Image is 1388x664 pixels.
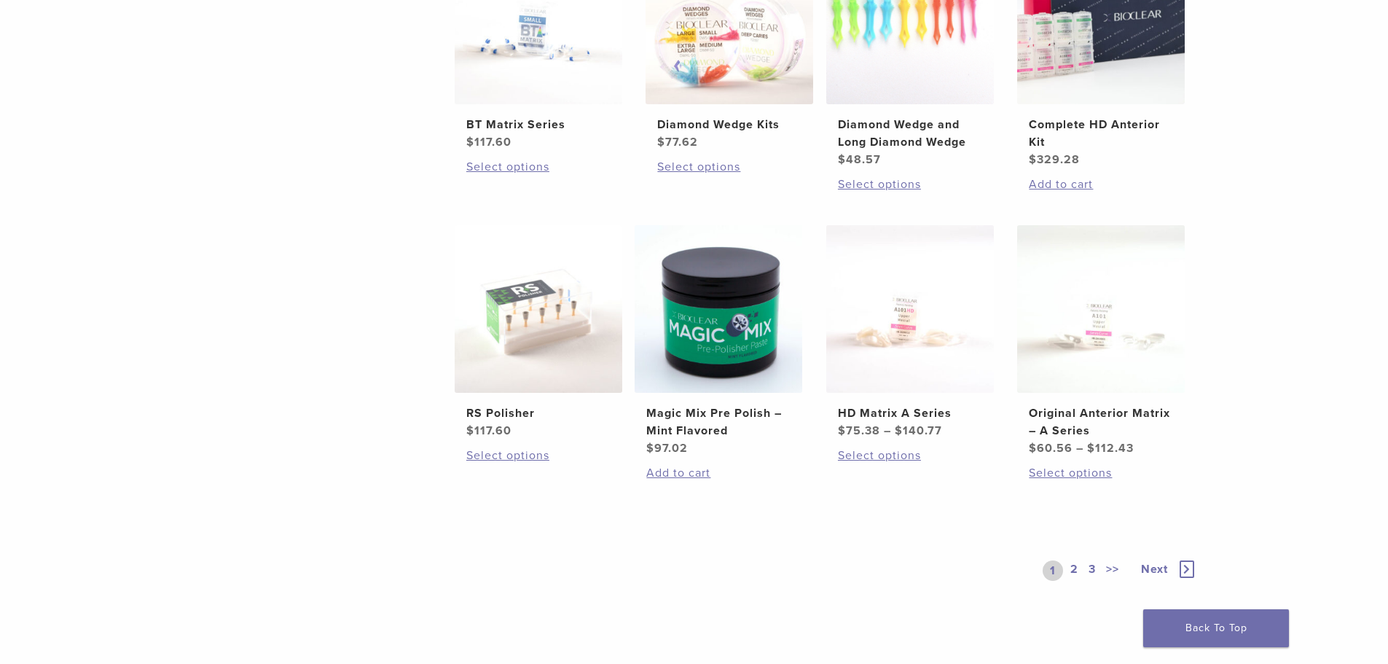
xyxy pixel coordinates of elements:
bdi: 329.28 [1029,152,1080,167]
a: 3 [1086,561,1099,581]
a: Select options for “HD Matrix A Series” [838,447,982,464]
img: Magic Mix Pre Polish - Mint Flavored [635,225,802,393]
span: $ [1029,152,1037,167]
span: $ [1087,441,1095,456]
h2: Complete HD Anterior Kit [1029,116,1173,151]
bdi: 77.62 [657,135,698,149]
h2: Magic Mix Pre Polish – Mint Flavored [646,405,791,440]
a: RS PolisherRS Polisher $117.60 [454,225,624,440]
a: Add to cart: “Magic Mix Pre Polish - Mint Flavored” [646,464,791,482]
a: 2 [1067,561,1081,581]
a: Add to cart: “Complete HD Anterior Kit” [1029,176,1173,193]
a: Select options for “Diamond Wedge Kits” [657,158,801,176]
span: $ [838,423,846,438]
a: Back To Top [1143,609,1289,647]
bdi: 75.38 [838,423,880,438]
span: $ [657,135,665,149]
bdi: 117.60 [466,135,511,149]
a: Select options for “BT Matrix Series” [466,158,611,176]
span: $ [838,152,846,167]
bdi: 48.57 [838,152,881,167]
a: Select options for “RS Polisher” [466,447,611,464]
a: HD Matrix A SeriesHD Matrix A Series [826,225,995,440]
h2: HD Matrix A Series [838,405,982,422]
a: 1 [1043,561,1063,581]
span: $ [1029,441,1037,456]
a: Magic Mix Pre Polish - Mint FlavoredMagic Mix Pre Polish – Mint Flavored $97.02 [634,225,804,457]
span: – [884,423,891,438]
img: HD Matrix A Series [826,225,994,393]
a: Select options for “Diamond Wedge and Long Diamond Wedge” [838,176,982,193]
bdi: 60.56 [1029,441,1073,456]
bdi: 112.43 [1087,441,1134,456]
h2: Original Anterior Matrix – A Series [1029,405,1173,440]
span: – [1076,441,1083,456]
img: RS Polisher [455,225,622,393]
bdi: 140.77 [895,423,942,438]
bdi: 97.02 [646,441,688,456]
span: Next [1141,562,1168,577]
a: Select options for “Original Anterior Matrix - A Series” [1029,464,1173,482]
h2: RS Polisher [466,405,611,422]
img: Original Anterior Matrix - A Series [1017,225,1185,393]
span: $ [466,135,474,149]
h2: BT Matrix Series [466,116,611,133]
h2: Diamond Wedge Kits [657,116,801,133]
h2: Diamond Wedge and Long Diamond Wedge [838,116,982,151]
span: $ [895,423,903,438]
span: $ [646,441,654,456]
a: Original Anterior Matrix - A SeriesOriginal Anterior Matrix – A Series [1016,225,1186,457]
bdi: 117.60 [466,423,511,438]
span: $ [466,423,474,438]
a: >> [1103,561,1122,581]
